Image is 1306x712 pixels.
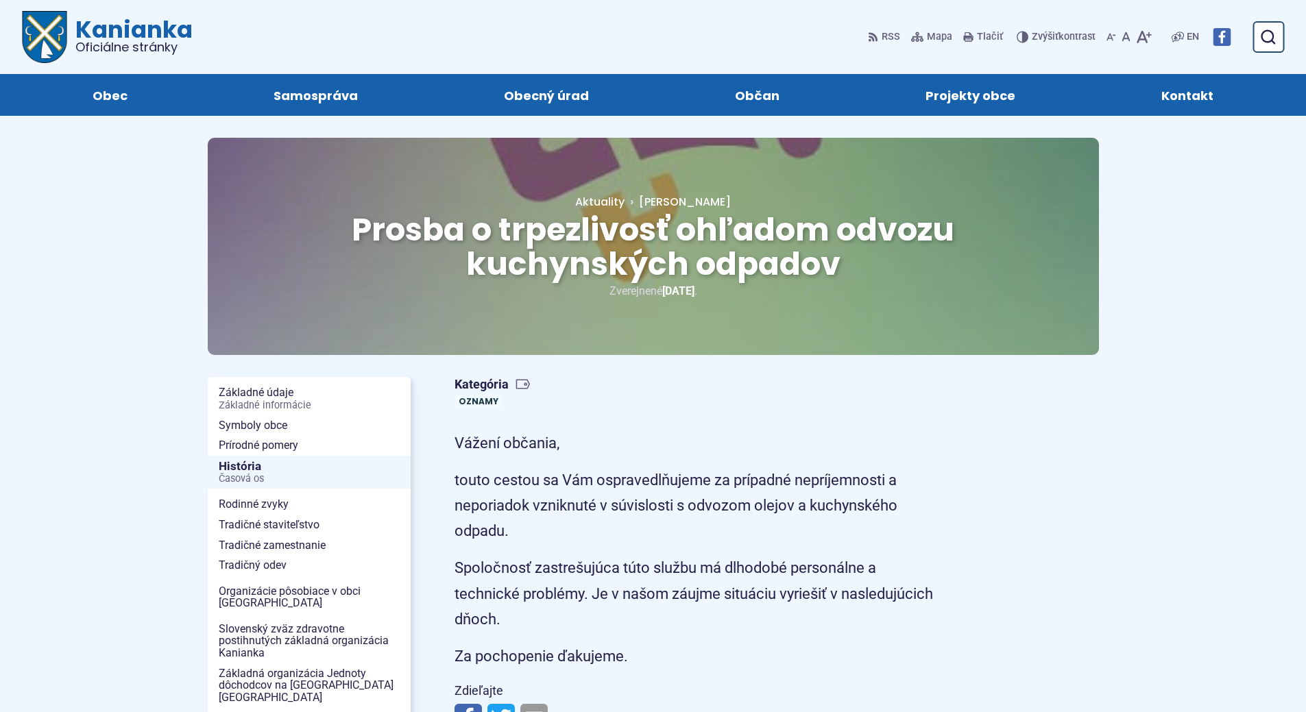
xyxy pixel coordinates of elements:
[1032,31,1059,42] span: Zvýšiť
[219,456,400,489] span: História
[575,194,625,210] a: Aktuality
[1213,28,1231,46] img: Prejsť na Facebook stránku
[639,194,731,210] span: [PERSON_NAME]
[1184,29,1202,45] a: EN
[208,382,411,415] a: Základné údajeZákladné informácie
[33,74,186,116] a: Obec
[208,535,411,556] a: Tradičné zamestnanie
[208,494,411,515] a: Rodinné zvyky
[455,643,941,669] p: Za pochopenie ďakujeme.
[504,74,589,116] span: Obecný úrad
[455,555,941,632] p: Spoločnosť zastrešujúca túto službu má dlhodobé personálne a technické problémy. Je v našom záujm...
[219,494,400,515] span: Rodinné zvyky
[219,515,400,535] span: Tradičné staviteľstvo
[1102,74,1273,116] a: Kontakt
[455,467,941,544] p: touto cestou sa Vám ospravedlňujeme za prípadné nepríjemnosti a neporiadok vzniknuté v súvislosti...
[208,456,411,489] a: HistóriaČasová os
[1032,32,1096,43] span: kontrast
[219,535,400,556] span: Tradičné zamestnanie
[908,23,955,51] a: Mapa
[662,284,694,297] span: [DATE]
[219,474,400,484] span: Časová os
[1017,23,1098,51] button: Zvýšiťkontrast
[352,208,954,286] span: Prosba o trpezlivosť ohľadom odvozu kuchynských odpadov
[1119,23,1133,51] button: Nastaviť pôvodnú veľkosť písma
[927,29,952,45] span: Mapa
[208,663,411,708] a: Základná organizácia Jednoty dôchodcov na [GEOGRAPHIC_DATA] [GEOGRAPHIC_DATA]
[208,415,411,436] a: Symboly obce
[867,74,1075,116] a: Projekty obce
[1161,74,1213,116] span: Kontakt
[252,282,1055,300] p: Zverejnené .
[960,23,1006,51] button: Tlačiť
[93,74,128,116] span: Obec
[868,23,903,51] a: RSS
[882,29,900,45] span: RSS
[455,377,531,393] span: Kategória
[455,394,503,408] a: Oznamy
[735,74,779,116] span: Občan
[219,581,400,613] span: Organizácie pôsobiace v obci [GEOGRAPHIC_DATA]
[208,581,411,613] a: Organizácie pôsobiace v obci [GEOGRAPHIC_DATA]
[455,680,941,702] p: Zdieľajte
[1133,23,1154,51] button: Zväčšiť veľkosť písma
[926,74,1015,116] span: Projekty obce
[214,74,417,116] a: Samospráva
[219,400,400,411] span: Základné informácie
[208,435,411,456] a: Prírodné pomery
[219,435,400,456] span: Prírodné pomery
[75,41,193,53] span: Oficiálne stránky
[274,74,358,116] span: Samospráva
[22,11,67,63] img: Prejsť na domovskú stránku
[219,382,400,415] span: Základné údaje
[676,74,839,116] a: Občan
[219,619,400,663] span: Slovenský zväz zdravotne postihnutých základná organizácia Kanianka
[219,415,400,436] span: Symboly obce
[625,194,731,210] a: [PERSON_NAME]
[444,74,648,116] a: Obecný úrad
[208,555,411,576] a: Tradičný odev
[208,515,411,535] a: Tradičné staviteľstvo
[22,11,193,63] a: Logo Kanianka, prejsť na domovskú stránku.
[977,32,1003,43] span: Tlačiť
[67,18,193,53] span: Kanianka
[1104,23,1119,51] button: Zmenšiť veľkosť písma
[219,555,400,576] span: Tradičný odev
[455,430,941,456] p: Vážení občania,
[219,663,400,708] span: Základná organizácia Jednoty dôchodcov na [GEOGRAPHIC_DATA] [GEOGRAPHIC_DATA]
[1187,29,1199,45] span: EN
[208,619,411,663] a: Slovenský zväz zdravotne postihnutých základná organizácia Kanianka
